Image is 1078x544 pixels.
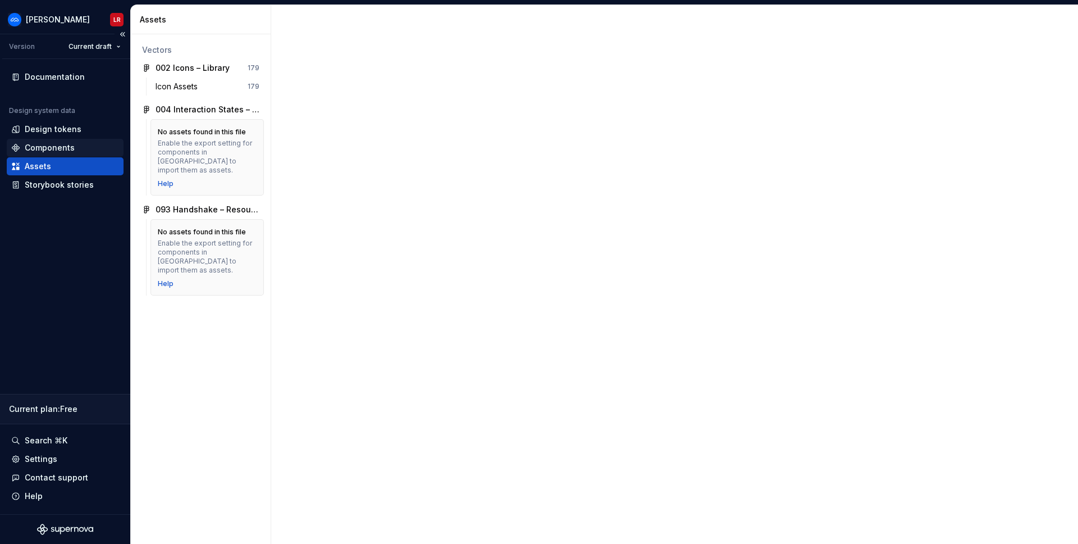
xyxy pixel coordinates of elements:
div: No assets found in this file [158,128,246,137]
div: Help [25,491,43,502]
div: 179 [248,82,259,91]
div: 093 Handshake – Resources [156,204,259,215]
div: Documentation [25,71,85,83]
div: Current plan : Free [9,404,121,415]
button: Collapse sidebar [115,26,130,42]
a: 002 Icons – Library179 [138,59,264,77]
button: Current draft [63,39,126,55]
button: Help [7,487,124,505]
button: Contact support [7,469,124,487]
a: Components [7,139,124,157]
div: Design tokens [25,124,81,135]
a: Documentation [7,68,124,86]
div: Components [25,142,75,153]
a: Icon Assets179 [151,78,264,96]
div: LR [113,15,121,24]
img: 05de7b0f-0379-47c0-a4d1-3cbae06520e4.png [8,13,21,26]
div: No assets found in this file [158,228,246,237]
svg: Supernova Logo [37,524,93,535]
div: 004 Interaction States – Reference [156,104,259,115]
div: 002 Icons – Library [156,62,230,74]
span: Current draft [68,42,112,51]
div: Enable the export setting for components in [GEOGRAPHIC_DATA] to import them as assets. [158,239,257,275]
div: Icon Assets [156,81,202,92]
div: Enable the export setting for components in [GEOGRAPHIC_DATA] to import them as assets. [158,139,257,175]
div: Settings [25,454,57,465]
div: Search ⌘K [25,435,67,446]
a: 004 Interaction States – Reference [138,101,264,119]
a: Assets [7,157,124,175]
a: Design tokens [7,120,124,138]
a: Storybook stories [7,176,124,194]
div: Storybook stories [25,179,94,191]
button: Search ⌘K [7,432,124,450]
a: 093 Handshake – Resources [138,201,264,219]
button: [PERSON_NAME]LR [2,7,128,31]
a: Help [158,279,173,288]
a: Settings [7,450,124,468]
div: Vectors [142,44,259,56]
div: Assets [140,14,266,25]
a: Help [158,179,173,188]
div: Version [9,42,35,51]
div: Design system data [9,106,75,115]
div: [PERSON_NAME] [26,14,90,25]
div: 179 [248,64,259,72]
div: Assets [25,161,51,172]
div: Contact support [25,472,88,483]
